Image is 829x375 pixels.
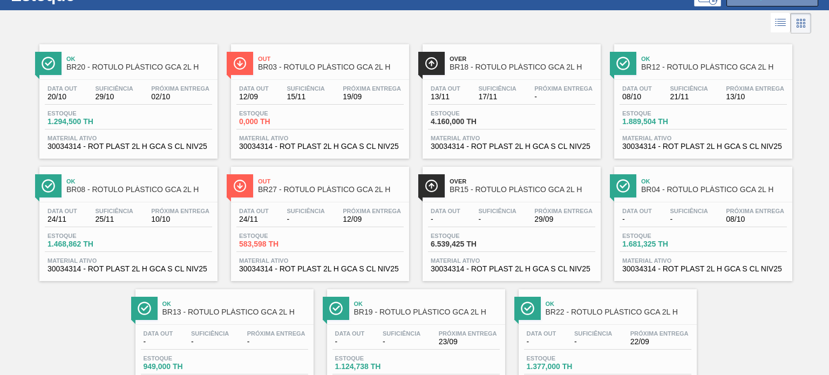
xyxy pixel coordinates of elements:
span: Data out [622,208,652,214]
span: 30034314 - ROT PLAST 2L H GCA S CL NIV25 [47,142,209,151]
a: ÍconeOutBR27 - RÓTULO PLÁSTICO GCA 2L HData out24/11Suficiência-Próxima Entrega12/09Estoque583,59... [223,159,414,281]
span: 4.160,000 TH [431,118,506,126]
span: Material ativo [239,257,401,264]
span: Ok [641,56,787,62]
span: BR20 - RÓTULO PLÁSTICO GCA 2L H [66,63,212,71]
span: Data out [47,208,77,214]
span: 30034314 - ROT PLAST 2L H GCA S CL NIV25 [622,142,784,151]
img: Ícone [233,179,247,193]
a: ÍconeOkBR04 - RÓTULO PLÁSTICO GCA 2L HData out-Suficiência-Próxima Entrega08/10Estoque1.681,325 T... [606,159,798,281]
a: ÍconeOkBR08 - RÓTULO PLÁSTICO GCA 2L HData out24/11Suficiência25/11Próxima Entrega10/10Estoque1.4... [31,159,223,281]
img: Ícone [42,179,55,193]
span: 12/09 [343,215,401,223]
span: Suficiência [95,208,133,214]
span: 1.468,862 TH [47,240,123,248]
img: Ícone [329,302,343,315]
span: BR08 - RÓTULO PLÁSTICO GCA 2L H [66,186,212,194]
a: ÍconeOkBR20 - RÓTULO PLÁSTICO GCA 2L HData out20/10Suficiência29/10Próxima Entrega02/10Estoque1.2... [31,36,223,159]
span: - [287,215,324,223]
span: Próxima Entrega [343,208,401,214]
span: BR04 - RÓTULO PLÁSTICO GCA 2L H [641,186,787,194]
img: Ícone [425,179,438,193]
span: Over [450,56,595,62]
span: 17/11 [478,93,516,101]
a: ÍconeOverBR15 - RÓTULO PLÁSTICO GCA 2L HData out-Suficiência-Próxima Entrega29/09Estoque6.539,425... [414,159,606,281]
span: - [247,338,305,346]
span: Material ativo [622,257,784,264]
span: BR27 - RÓTULO PLÁSTICO GCA 2L H [258,186,404,194]
span: Ok [546,301,691,307]
span: Próxima Entrega [534,85,593,92]
span: Data out [335,330,365,337]
span: 1.377,000 TH [527,363,602,371]
img: Ícone [233,57,247,70]
span: 10/10 [151,215,209,223]
span: 30034314 - ROT PLAST 2L H GCA S CL NIV25 [431,265,593,273]
div: Visão em Lista [771,13,791,33]
span: Material ativo [431,135,593,141]
span: 1.681,325 TH [622,240,698,248]
span: Estoque [431,233,506,239]
span: Suficiência [191,330,229,337]
span: 0,000 TH [239,118,315,126]
span: 6.539,425 TH [431,240,506,248]
span: Suficiência [670,85,708,92]
span: BR13 - RÓTULO PLÁSTICO GCA 2L H [162,308,308,316]
span: 13/10 [726,93,784,101]
span: 08/10 [622,93,652,101]
span: 08/10 [726,215,784,223]
span: Suficiência [95,85,133,92]
span: Data out [47,85,77,92]
span: 12/09 [239,93,269,101]
span: Estoque [47,110,123,117]
span: - [191,338,229,346]
span: 583,598 TH [239,240,315,248]
span: Material ativo [239,135,401,141]
span: Data out [239,208,269,214]
div: Visão em Cards [791,13,811,33]
span: - [622,215,652,223]
span: BR03 - RÓTULO PLÁSTICO GCA 2L H [258,63,404,71]
span: 22/09 [630,338,689,346]
span: 29/10 [95,93,133,101]
span: Estoque [622,110,698,117]
span: Estoque [239,233,315,239]
span: 24/11 [239,215,269,223]
span: BR19 - RÓTULO PLÁSTICO GCA 2L H [354,308,500,316]
span: Estoque [144,355,219,362]
span: 949,000 TH [144,363,219,371]
span: Material ativo [622,135,784,141]
span: Out [258,56,404,62]
span: Data out [527,330,556,337]
span: - [534,93,593,101]
span: 1.889,504 TH [622,118,698,126]
span: Próxima Entrega [151,208,209,214]
span: Suficiência [287,85,324,92]
span: Próxima Entrega [439,330,497,337]
span: Suficiência [574,330,612,337]
span: Data out [144,330,173,337]
span: Suficiência [287,208,324,214]
span: Material ativo [47,135,209,141]
span: - [144,338,173,346]
span: Out [258,178,404,185]
span: Estoque [47,233,123,239]
span: Ok [66,178,212,185]
span: Ok [162,301,308,307]
img: Ícone [138,302,151,315]
a: ÍconeOutBR03 - RÓTULO PLÁSTICO GCA 2L HData out12/09Suficiência15/11Próxima Entrega19/09Estoque0,... [223,36,414,159]
span: 30034314 - ROT PLAST 2L H GCA S CL NIV25 [239,142,401,151]
span: - [574,338,612,346]
span: 19/09 [343,93,401,101]
a: ÍconeOkBR12 - RÓTULO PLÁSTICO GCA 2L HData out08/10Suficiência21/11Próxima Entrega13/10Estoque1.8... [606,36,798,159]
span: 30034314 - ROT PLAST 2L H GCA S CL NIV25 [47,265,209,273]
span: 20/10 [47,93,77,101]
img: Ícone [521,302,534,315]
span: Próxima Entrega [726,85,784,92]
span: 15/11 [287,93,324,101]
span: Próxima Entrega [343,85,401,92]
span: Ok [66,56,212,62]
span: BR22 - RÓTULO PLÁSTICO GCA 2L H [546,308,691,316]
img: Ícone [425,57,438,70]
span: BR15 - RÓTULO PLÁSTICO GCA 2L H [450,186,595,194]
